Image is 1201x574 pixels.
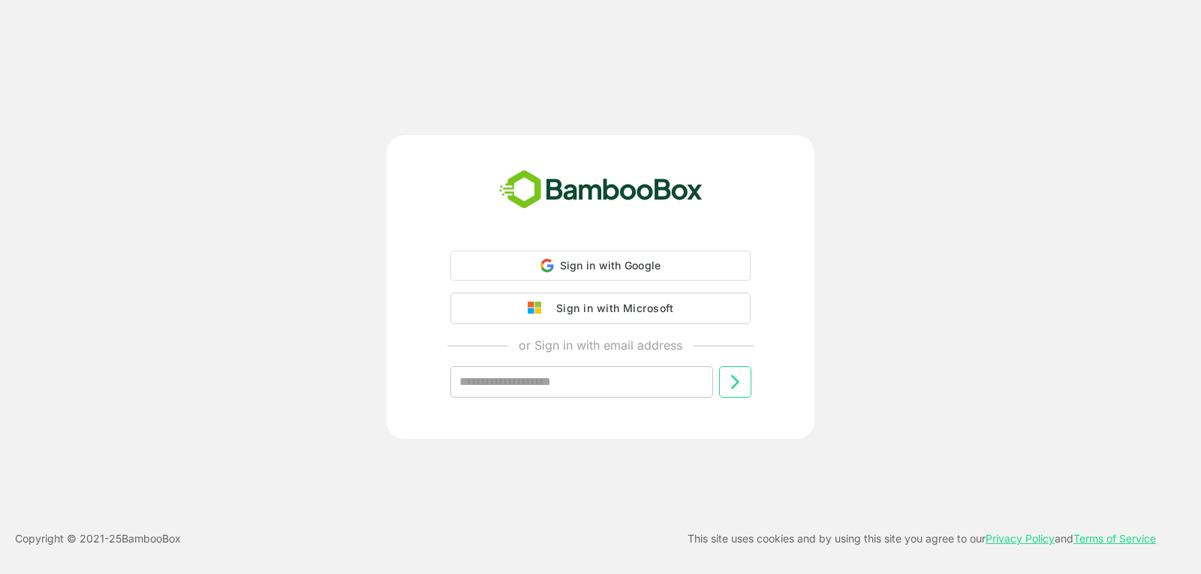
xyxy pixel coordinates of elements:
[450,293,751,324] button: Sign in with Microsoft
[519,336,682,354] p: or Sign in with email address
[450,251,751,281] div: Sign in with Google
[491,165,711,215] img: bamboobox
[549,299,673,318] div: Sign in with Microsoft
[15,530,181,548] p: Copyright © 2021- 25 BambooBox
[1073,532,1156,545] a: Terms of Service
[528,302,549,315] img: google
[560,259,661,272] span: Sign in with Google
[688,530,1156,548] p: This site uses cookies and by using this site you agree to our and
[986,532,1055,545] a: Privacy Policy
